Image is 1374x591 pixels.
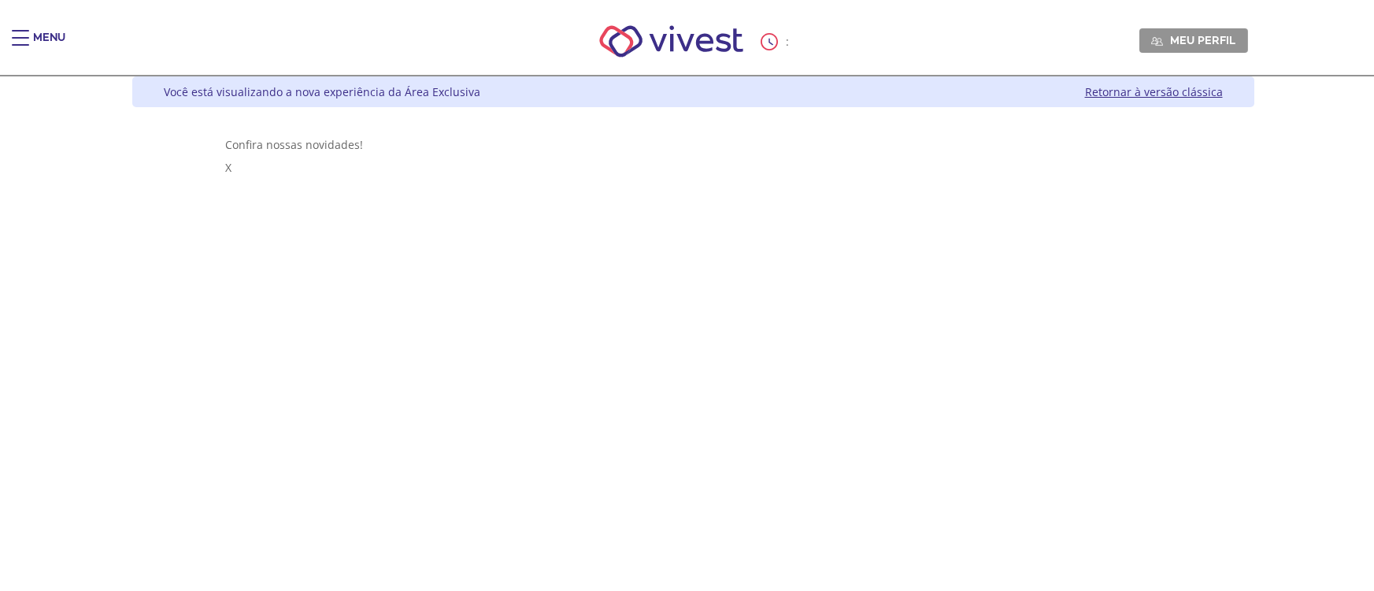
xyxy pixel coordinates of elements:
img: Meu perfil [1151,35,1163,47]
div: Vivest [120,76,1254,591]
a: Meu perfil [1139,28,1248,52]
a: Retornar à versão clássica [1085,84,1223,99]
div: Confira nossas novidades! [225,137,1161,152]
div: : [761,33,792,50]
div: Você está visualizando a nova experiência da Área Exclusiva [164,84,480,99]
span: Meu perfil [1170,33,1235,47]
img: Vivest [582,8,761,75]
div: Menu [33,30,65,61]
span: X [225,160,231,175]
